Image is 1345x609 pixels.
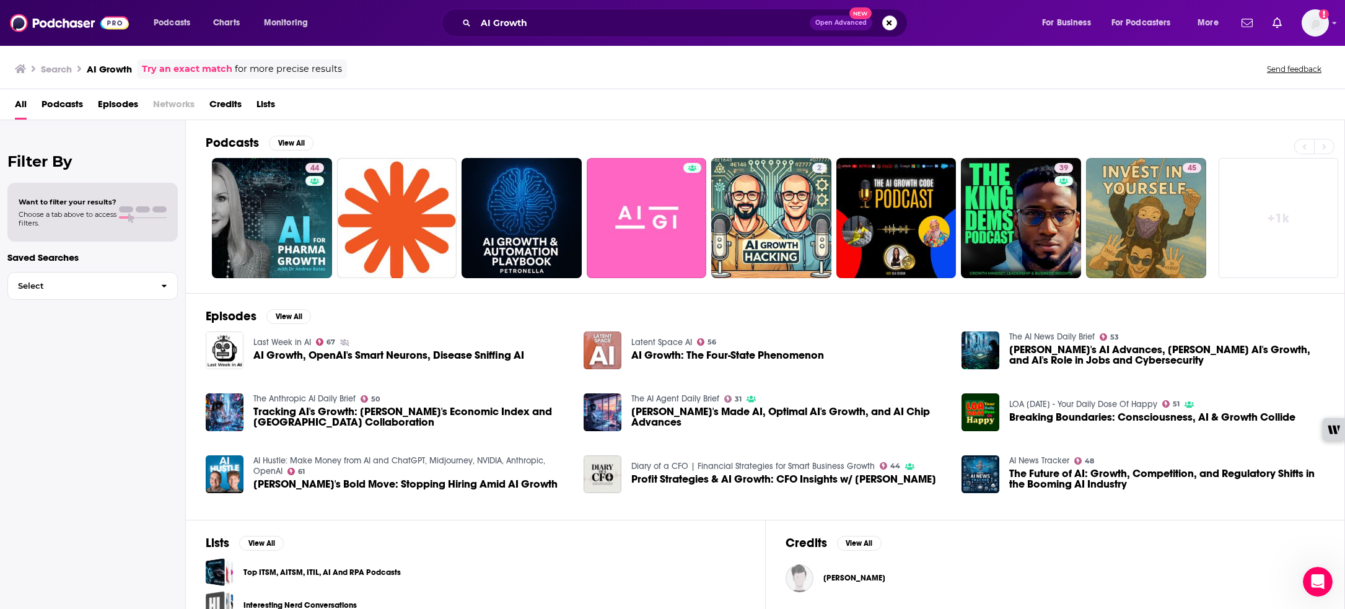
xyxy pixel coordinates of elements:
[962,331,999,369] img: Nvidia's AI Advances, Maisa AI's Growth, and AI's Role in Jobs and Cybersecurity
[298,469,305,475] span: 61
[206,558,234,586] a: Top ITSM, AITSM, ITIL, AI And RPA Podcasts
[8,282,151,290] span: Select
[697,338,717,346] a: 56
[264,14,308,32] span: Monitoring
[724,395,742,403] a: 31
[812,163,826,173] a: 2
[817,162,821,175] span: 2
[15,94,27,120] a: All
[1009,344,1325,366] span: [PERSON_NAME]'s AI Advances, [PERSON_NAME] AI's Growth, and AI's Role in Jobs and Cybersecurity
[206,331,243,369] img: AI Growth, OpenAI's Smart Neurons, Disease Sniffing AI
[453,9,919,37] div: Search podcasts, credits, & more...
[316,338,336,346] a: 67
[7,252,178,263] p: Saved Searches
[631,393,719,404] a: The AI Agent Daily Brief
[1198,14,1219,32] span: More
[631,406,947,427] a: RHEI's Made AI, Optimal AI's Growth, and AI Chip Advances
[243,566,401,579] a: Top ITSM, AITSM, ITIL, AI And RPA Podcasts
[786,564,813,592] a: Aislinn Mahon
[235,62,342,76] span: for more precise results
[1059,162,1068,175] span: 39
[361,395,380,403] a: 50
[206,309,311,324] a: EpisodesView All
[1173,401,1180,407] span: 51
[823,573,885,583] a: Aislinn Mahon
[206,309,256,324] h2: Episodes
[253,406,569,427] span: Tracking AI's Growth: [PERSON_NAME]'s Economic Index and [GEOGRAPHIC_DATA] Collaboration
[142,62,232,76] a: Try an exact match
[1103,13,1189,33] button: open menu
[253,393,356,404] a: The Anthropic AI Daily Brief
[1042,14,1091,32] span: For Business
[1268,12,1287,33] a: Show notifications dropdown
[1009,331,1095,342] a: The AI News Daily Brief
[1009,455,1069,466] a: AI News Tracker
[735,397,742,402] span: 31
[154,14,190,32] span: Podcasts
[310,162,319,175] span: 44
[786,558,1325,598] button: Aislinn MahonAislinn Mahon
[239,536,284,551] button: View All
[631,474,936,484] span: Profit Strategies & AI Growth: CFO Insights w/ [PERSON_NAME]
[823,573,885,583] span: [PERSON_NAME]
[305,163,324,173] a: 44
[256,94,275,120] span: Lists
[786,535,882,551] a: CreditsView All
[1009,412,1295,423] a: Breaking Boundaries: Consciousness, AI & Growth Collide
[1086,158,1206,278] a: 45
[1189,13,1234,33] button: open menu
[837,536,882,551] button: View All
[1302,9,1329,37] img: User Profile
[212,158,332,278] a: 44
[1111,14,1171,32] span: For Podcasters
[1319,9,1329,19] svg: Add a profile image
[1074,457,1095,465] a: 48
[206,535,229,551] h2: Lists
[206,135,259,151] h2: Podcasts
[1009,468,1325,489] a: The Future of AI: Growth, Competition, and Regulatory Shifts in the Booming AI Industry
[631,474,936,484] a: Profit Strategies & AI Growth: CFO Insights w/ Volodymyr Panchenko
[1303,567,1333,597] iframe: Intercom live chat
[19,198,116,206] span: Want to filter your results?
[1054,163,1073,173] a: 39
[1302,9,1329,37] button: Show profile menu
[584,331,621,369] img: AI Growth: The Four-State Phenomenon
[1009,399,1157,410] a: LOA Today - Your Daily Dose Of Happy
[1183,163,1201,173] a: 45
[98,94,138,120] a: Episodes
[1085,458,1094,464] span: 48
[962,455,999,493] img: The Future of AI: Growth, Competition, and Regulatory Shifts in the Booming AI Industry
[1009,344,1325,366] a: Nvidia's AI Advances, Maisa AI's Growth, and AI's Role in Jobs and Cybersecurity
[253,350,524,361] a: AI Growth, OpenAI's Smart Neurons, Disease Sniffing AI
[584,393,621,431] img: RHEI's Made AI, Optimal AI's Growth, and AI Chip Advances
[880,462,901,470] a: 44
[41,63,72,75] h3: Search
[19,210,116,227] span: Choose a tab above to access filters.
[890,463,900,469] span: 44
[10,11,129,35] img: Podchaser - Follow, Share and Rate Podcasts
[213,14,240,32] span: Charts
[1302,9,1329,37] span: Logged in as OutCastPodChaser
[7,152,178,170] h2: Filter By
[1110,335,1119,340] span: 53
[584,455,621,493] img: Profit Strategies & AI Growth: CFO Insights w/ Volodymyr Panchenko
[87,63,132,75] h3: AI Growth
[631,350,824,361] span: AI Growth: The Four-State Phenomenon
[145,13,206,33] button: open menu
[269,136,313,151] button: View All
[326,340,335,345] span: 67
[209,94,242,120] a: Credits
[810,15,872,30] button: Open AdvancedNew
[206,535,284,551] a: ListsView All
[206,455,243,493] img: Klarna's Bold Move: Stopping Hiring Amid AI Growth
